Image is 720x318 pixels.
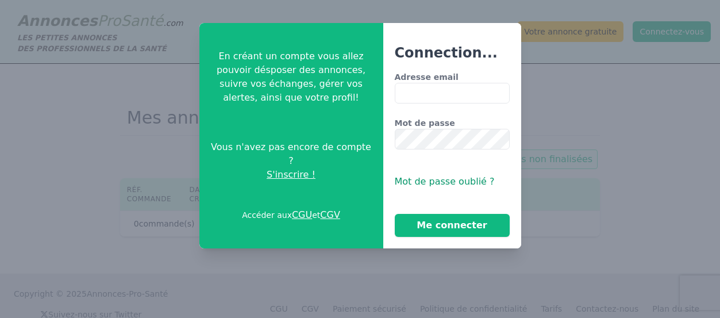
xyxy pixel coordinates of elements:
[209,49,374,105] p: En créant un compte vous allez pouvoir désposer des annonces, suivre vos échanges, gérer vos aler...
[320,209,340,220] a: CGV
[395,214,510,237] button: Me connecter
[395,44,510,62] h3: Connection...
[267,168,315,182] span: S'inscrire !
[395,176,495,187] span: Mot de passe oublié ?
[292,209,312,220] a: CGU
[209,140,374,168] span: Vous n'avez pas encore de compte ?
[395,117,510,129] label: Mot de passe
[242,208,340,222] p: Accéder aux et
[395,71,510,83] label: Adresse email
